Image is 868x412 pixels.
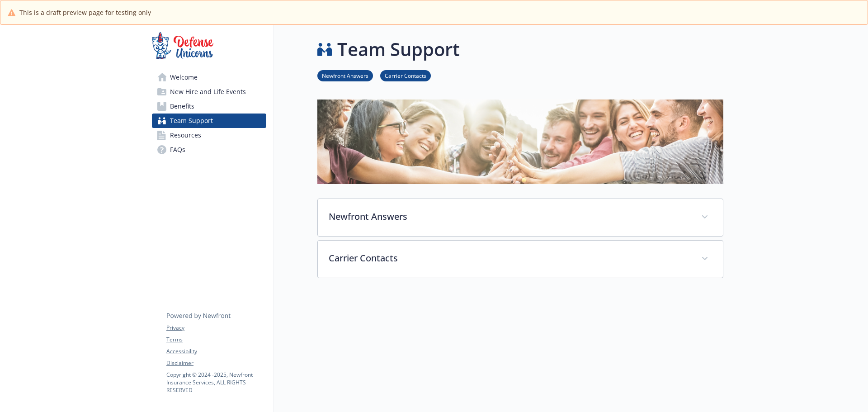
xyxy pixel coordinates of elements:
[166,324,266,332] a: Privacy
[152,128,266,142] a: Resources
[166,371,266,394] p: Copyright © 2024 - 2025 , Newfront Insurance Services, ALL RIGHTS RESERVED
[318,241,723,278] div: Carrier Contacts
[170,85,246,99] span: New Hire and Life Events
[317,71,373,80] a: Newfront Answers
[19,8,151,17] span: This is a draft preview page for testing only
[166,347,266,355] a: Accessibility
[329,210,690,223] p: Newfront Answers
[317,99,723,184] img: team support page banner
[318,199,723,236] div: Newfront Answers
[170,114,213,128] span: Team Support
[152,142,266,157] a: FAQs
[170,128,201,142] span: Resources
[170,99,194,114] span: Benefits
[329,251,690,265] p: Carrier Contacts
[152,85,266,99] a: New Hire and Life Events
[152,114,266,128] a: Team Support
[337,36,460,63] h1: Team Support
[170,142,185,157] span: FAQs
[170,70,198,85] span: Welcome
[166,336,266,344] a: Terms
[166,359,266,367] a: Disclaimer
[380,71,431,80] a: Carrier Contacts
[152,70,266,85] a: Welcome
[152,99,266,114] a: Benefits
